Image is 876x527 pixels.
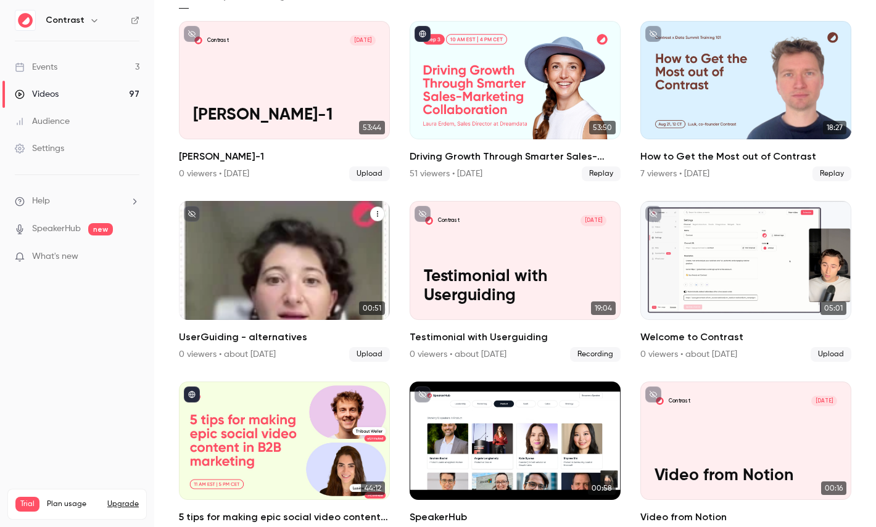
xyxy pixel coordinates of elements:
[823,121,846,134] span: 18:27
[410,21,621,181] a: 53:50Driving Growth Through Smarter Sales-Marketing Collaboration51 viewers • [DATE]Replay
[359,301,385,315] span: 00:51
[582,166,621,181] span: Replay
[581,215,606,226] span: [DATE]
[410,510,621,525] h2: SpeakerHub
[591,301,616,315] span: 19:04
[424,268,606,306] p: Testimonial with Userguiding
[415,206,431,222] button: unpublished
[820,301,846,315] span: 05:01
[15,195,139,208] li: help-dropdown-opener
[15,497,39,512] span: Trial
[179,21,390,181] li: laura-erdem-1
[184,386,200,402] button: published
[15,115,70,128] div: Audience
[438,217,460,224] p: Contrast
[179,168,249,180] div: 0 viewers • [DATE]
[645,386,661,402] button: unpublished
[645,26,661,42] button: unpublished
[645,206,661,222] button: unpublished
[179,201,390,361] a: 00:51UserGuiding - alternatives0 viewers • about [DATE]Upload
[811,347,851,362] span: Upload
[15,61,57,73] div: Events
[361,481,385,495] span: 44:12
[46,14,85,27] h6: Contrast
[32,223,81,235] a: SpeakerHub
[640,149,851,164] h2: How to Get the Most out of Contrast
[640,201,851,361] a: 05:01Welcome to Contrast0 viewers • about [DATE]Upload
[179,330,390,345] h2: UserGuiding - alternatives
[179,149,390,164] h2: [PERSON_NAME]-1
[193,106,376,125] p: [PERSON_NAME]-1
[179,21,390,181] a: laura-erdem-1Contrast[DATE][PERSON_NAME]-153:44[PERSON_NAME]-10 viewers • [DATE]Upload
[415,386,431,402] button: unpublished
[179,201,390,361] li: UserGuiding - alternatives
[640,348,737,361] div: 0 viewers • about [DATE]
[588,481,616,495] span: 00:58
[184,26,200,42] button: unpublished
[15,142,64,155] div: Settings
[655,467,837,486] p: Video from Notion
[359,121,385,134] span: 53:44
[349,347,390,362] span: Upload
[32,195,50,208] span: Help
[15,88,59,100] div: Videos
[640,330,851,345] h2: Welcome to Contrast
[350,35,376,46] span: [DATE]
[640,168,709,180] div: 7 viewers • [DATE]
[107,499,139,509] button: Upgrade
[410,149,621,164] h2: Driving Growth Through Smarter Sales-Marketing Collaboration
[669,398,690,405] p: Contrast
[812,166,851,181] span: Replay
[179,348,276,361] div: 0 viewers • about [DATE]
[410,21,621,181] li: Driving Growth Through Smarter Sales-Marketing Collaboration
[640,510,851,525] h2: Video from Notion
[349,166,390,181] span: Upload
[410,201,621,361] li: Testimonial with Userguiding
[88,223,113,235] span: new
[410,168,482,180] div: 51 viewers • [DATE]
[570,347,621,362] span: Recording
[811,396,837,406] span: [DATE]
[179,510,390,525] h2: 5 tips for making epic social video content in B2B marketing
[32,250,78,263] span: What's new
[207,37,229,44] p: Contrast
[640,201,851,361] li: Welcome to Contrast
[184,206,200,222] button: unpublished
[589,121,616,134] span: 53:50
[410,348,506,361] div: 0 viewers • about [DATE]
[410,201,621,361] a: Testimonial with UserguidingContrast[DATE]Testimonial with Userguiding19:04Testimonial with Userg...
[640,21,851,181] a: 18:27How to Get the Most out of Contrast7 viewers • [DATE]Replay
[415,26,431,42] button: published
[821,481,846,495] span: 00:16
[15,10,35,30] img: Contrast
[640,21,851,181] li: How to Get the Most out of Contrast
[47,499,100,509] span: Plan usage
[410,330,621,345] h2: Testimonial with Userguiding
